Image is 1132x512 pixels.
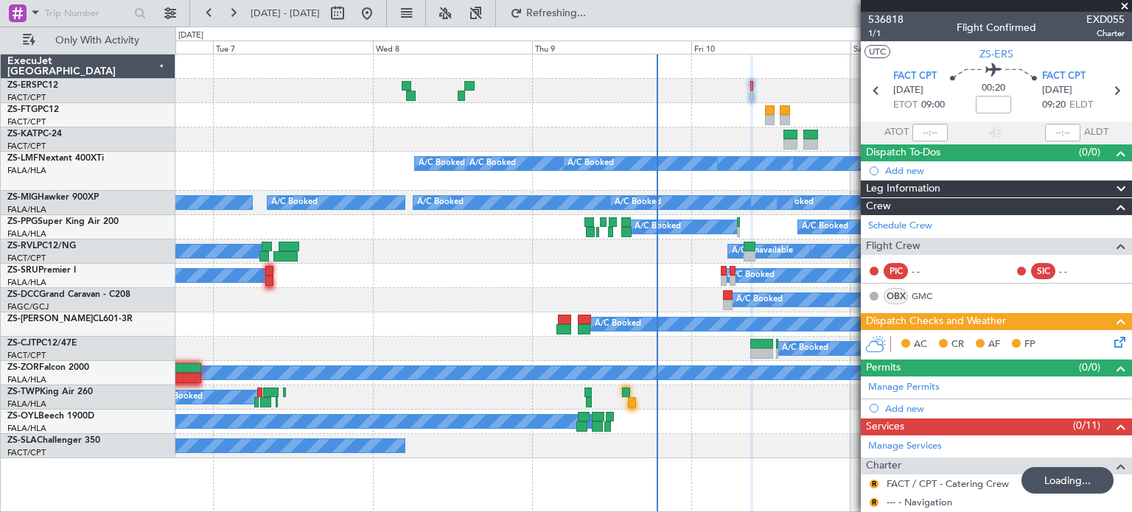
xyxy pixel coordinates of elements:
span: [DATE] [893,83,923,98]
input: --:-- [912,124,948,141]
span: Dispatch Checks and Weather [866,313,1006,330]
span: ZS-MIG [7,193,38,202]
a: FACT/CPT [7,447,46,458]
span: ZS-SRU [7,266,38,275]
div: Thu 9 [532,41,691,54]
div: A/C Booked [782,337,828,360]
span: ZS-OYL [7,412,38,421]
a: FACT/CPT [7,92,46,103]
span: Crew [866,198,891,215]
span: Charter [866,457,901,474]
div: - - [1059,264,1092,278]
div: Sat 11 [850,41,1010,54]
a: FALA/HLA [7,423,46,434]
span: Services [866,418,904,435]
a: ZS-CJTPC12/47E [7,339,77,348]
span: Permits [866,360,901,376]
div: A/C Booked [728,264,775,287]
span: Only With Activity [38,35,156,46]
span: ETOT [893,98,918,113]
span: Dispatch To-Dos [866,144,940,161]
a: ZS-TWPKing Air 260 [7,387,93,396]
div: - - [912,264,945,278]
span: Leg Information [866,180,940,197]
a: ZS-MIGHawker 900XP [7,193,99,202]
button: UTC [864,45,890,58]
div: A/C Booked [419,152,465,175]
div: A/C Booked [595,313,641,335]
span: ZS-ZOR [7,363,39,372]
div: PIC [884,263,908,279]
div: A/C Booked [635,216,681,238]
div: Tue 7 [213,41,372,54]
div: Add new [885,164,1125,177]
span: ZS-RVL [7,242,37,250]
a: ZS-OYLBeech 1900D [7,412,94,421]
span: CR [951,337,964,352]
a: ZS-ZORFalcon 2000 [7,363,89,372]
div: Add new [885,402,1125,415]
span: Charter [1086,27,1125,40]
div: A/C Unavailable [732,240,793,262]
a: ZS-FTGPC12 [7,105,59,114]
a: ZS-SRUPremier I [7,266,76,275]
a: FACT/CPT [7,350,46,361]
div: A/C Booked [417,192,464,214]
a: Manage Permits [868,380,940,395]
a: ZS-RVLPC12/NG [7,242,76,250]
span: ZS-FTG [7,105,38,114]
div: A/C Booked [469,152,516,175]
span: ZS-ERS [979,46,1013,62]
div: A/C Booked [615,192,661,214]
button: Refreshing... [503,1,592,25]
a: Schedule Crew [868,219,932,234]
span: ZS-KAT [7,130,38,138]
span: FACT CPT [893,69,937,84]
span: ZS-CJT [7,339,36,348]
a: ZS-[PERSON_NAME]CL601-3R [7,315,133,323]
a: FALA/HLA [7,228,46,239]
a: GMC [912,290,945,303]
span: ZS-PPG [7,217,38,226]
span: [DATE] [1042,83,1072,98]
a: ZS-DCCGrand Caravan - C208 [7,290,130,299]
a: ZS-LMFNextant 400XTi [7,154,104,163]
span: ALDT [1084,125,1108,140]
span: 536818 [868,12,904,27]
a: FACT/CPT [7,141,46,152]
a: FALA/HLA [7,374,46,385]
div: Loading... [1021,467,1114,494]
a: FALA/HLA [7,165,46,176]
div: Flight Confirmed [957,20,1036,35]
span: ZS-SLA [7,436,37,445]
span: ZS-LMF [7,154,38,163]
div: OBX [884,288,908,304]
button: R [870,480,878,488]
div: Fri 10 [691,41,850,54]
a: FACT/CPT [7,116,46,127]
a: ZS-KATPC-24 [7,130,62,138]
a: FACT/CPT [7,253,46,264]
a: Manage Services [868,439,942,454]
a: --- - Navigation [887,496,952,508]
span: (0/0) [1079,144,1100,160]
span: EXD055 [1086,12,1125,27]
a: FALA/HLA [7,277,46,288]
a: FACT / CPT - Catering Crew [887,477,1009,490]
span: (0/0) [1079,360,1100,375]
button: Only With Activity [16,29,160,52]
a: ZS-PPGSuper King Air 200 [7,217,119,226]
span: AF [988,337,1000,352]
div: A/C Booked [156,386,203,408]
span: ZS-TWP [7,387,40,396]
span: ZS-DCC [7,290,39,299]
span: ATOT [884,125,909,140]
span: 09:00 [921,98,945,113]
button: R [870,498,878,507]
input: Trip Number [45,2,130,24]
span: ZS-[PERSON_NAME] [7,315,93,323]
div: A/C Booked [567,152,614,175]
a: ZS-ERSPC12 [7,81,58,90]
span: Refreshing... [525,8,587,18]
span: AC [914,337,927,352]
